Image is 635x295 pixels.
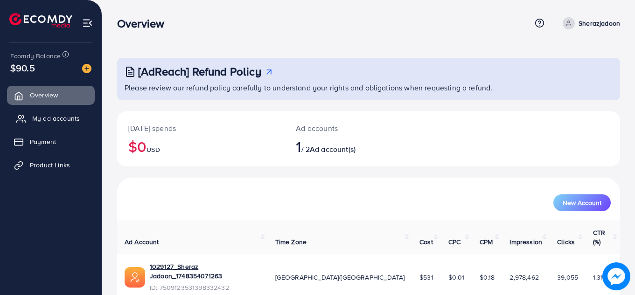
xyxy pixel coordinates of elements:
[150,262,260,281] a: 1029127_Sheraz Jadoon_1748354071263
[138,65,261,78] h3: [AdReach] Refund Policy
[419,237,433,247] span: Cost
[125,82,614,93] p: Please review our refund policy carefully to understand your rights and obligations when requesti...
[125,237,159,247] span: Ad Account
[557,273,578,282] span: 39,055
[82,64,91,73] img: image
[275,273,405,282] span: [GEOGRAPHIC_DATA]/[GEOGRAPHIC_DATA]
[7,86,95,104] a: Overview
[275,237,307,247] span: Time Zone
[128,123,273,134] p: [DATE] spends
[7,156,95,174] a: Product Links
[128,137,273,155] h2: $0
[82,18,93,28] img: menu
[557,237,575,247] span: Clicks
[296,123,399,134] p: Ad accounts
[480,273,495,282] span: $0.18
[30,90,58,100] span: Overview
[296,137,399,155] h2: / 2
[7,109,95,128] a: My ad accounts
[296,136,301,157] span: 1
[32,114,80,123] span: My ad accounts
[10,61,35,75] span: $90.5
[117,17,172,30] h3: Overview
[563,199,601,206] span: New Account
[559,17,620,29] a: Sherazjadoon
[448,273,465,282] span: $0.01
[30,137,56,146] span: Payment
[509,273,538,282] span: 2,978,462
[509,237,542,247] span: Impression
[480,237,493,247] span: CPM
[10,51,61,61] span: Ecomdy Balance
[448,237,461,247] span: CPC
[419,273,433,282] span: $531
[579,18,620,29] p: Sherazjadoon
[602,262,630,290] img: image
[147,145,160,154] span: USD
[9,13,72,27] img: logo
[593,273,603,282] span: 1.31
[593,228,605,247] span: CTR (%)
[7,132,95,151] a: Payment
[553,194,611,211] button: New Account
[125,267,145,288] img: ic-ads-acc.e4c84228.svg
[30,160,70,170] span: Product Links
[150,283,260,292] span: ID: 7509123531398332432
[310,144,356,154] span: Ad account(s)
